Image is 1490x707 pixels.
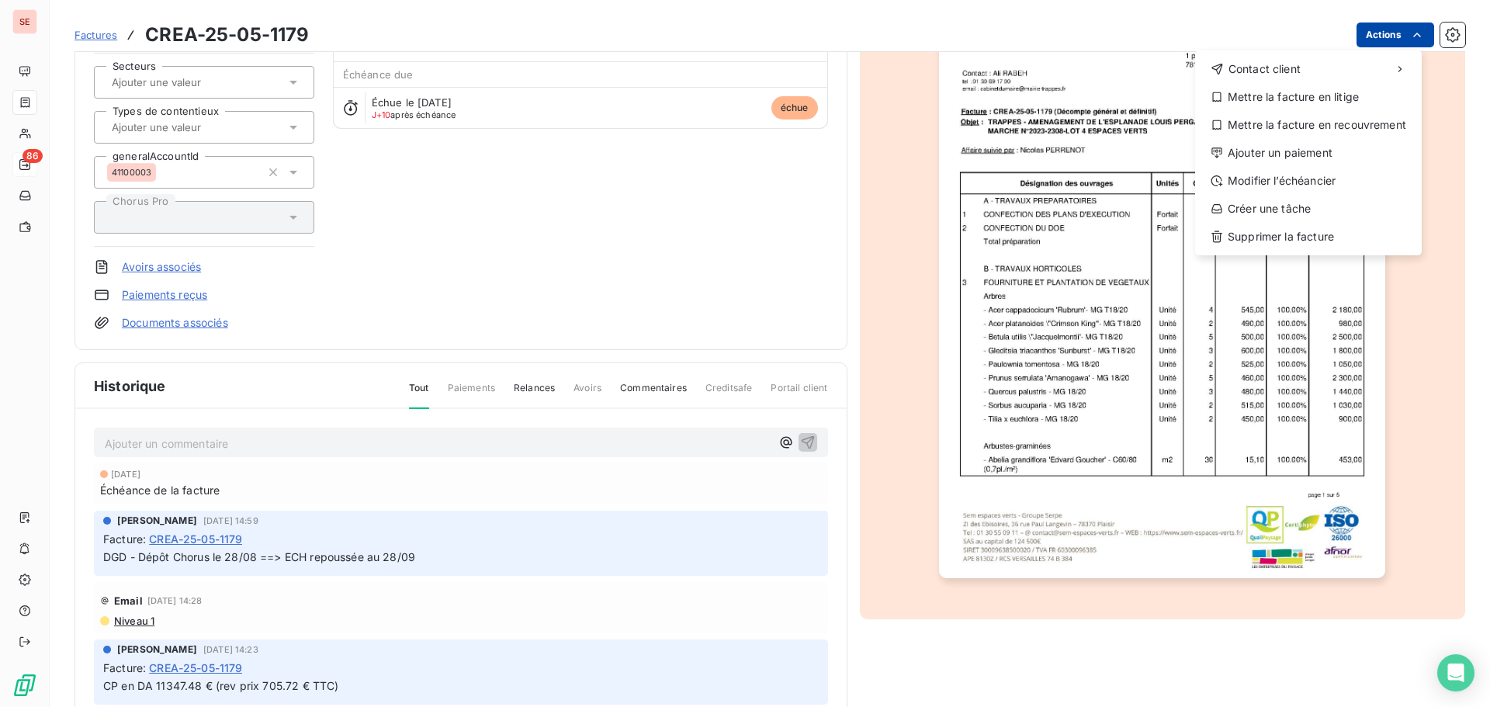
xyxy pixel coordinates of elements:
div: Mettre la facture en recouvrement [1201,113,1415,137]
div: Créer une tâche [1201,196,1415,221]
div: Actions [1195,50,1422,255]
div: Supprimer la facture [1201,224,1415,249]
div: Modifier l’échéancier [1201,168,1415,193]
div: Mettre la facture en litige [1201,85,1415,109]
span: Contact client [1228,61,1301,77]
div: Ajouter un paiement [1201,140,1415,165]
